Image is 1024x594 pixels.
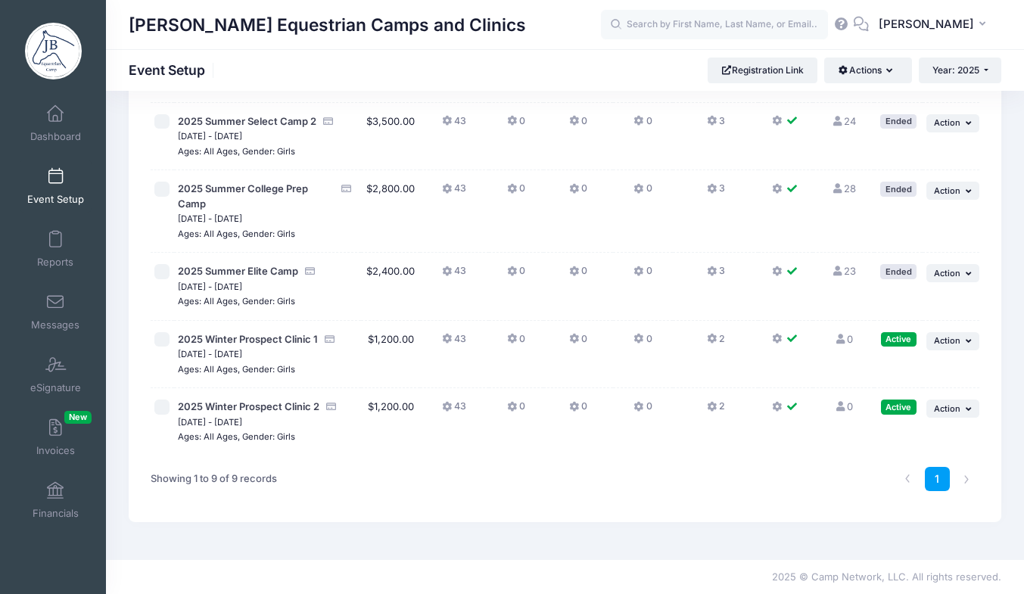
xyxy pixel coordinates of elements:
[881,400,917,414] div: Active
[33,507,79,520] span: Financials
[37,256,73,269] span: Reports
[442,264,466,286] button: 43
[832,265,856,277] a: 23
[707,332,725,354] button: 2
[30,130,81,143] span: Dashboard
[507,114,525,136] button: 0
[178,400,319,412] span: 2025 Winter Prospect Clinic 2
[879,16,974,33] span: [PERSON_NAME]
[601,10,828,40] input: Search by First Name, Last Name, or Email...
[633,264,652,286] button: 0
[707,400,725,421] button: 2
[20,97,92,150] a: Dashboard
[926,332,979,350] button: Action
[925,467,950,492] a: 1
[442,114,466,136] button: 43
[64,411,92,424] span: New
[178,431,295,442] small: Ages: All Ages, Gender: Girls
[707,264,725,286] button: 3
[129,62,218,78] h1: Event Setup
[569,114,587,136] button: 0
[178,364,295,375] small: Ages: All Ages, Gender: Girls
[361,170,420,253] td: $2,800.00
[178,349,242,359] small: [DATE] - [DATE]
[442,400,466,421] button: 43
[633,114,652,136] button: 0
[178,146,295,157] small: Ages: All Ages, Gender: Girls
[880,182,917,196] div: Ended
[708,58,817,83] a: Registration Link
[20,160,92,213] a: Event Setup
[178,296,295,306] small: Ages: All Ages, Gender: Girls
[178,417,242,428] small: [DATE] - [DATE]
[633,332,652,354] button: 0
[442,332,466,354] button: 43
[361,321,420,389] td: $1,200.00
[932,64,979,76] span: Year: 2025
[31,319,79,331] span: Messages
[178,182,308,210] span: 2025 Summer College Prep Camp
[30,381,81,394] span: eSignature
[178,213,242,224] small: [DATE] - [DATE]
[361,103,420,171] td: $3,500.00
[633,400,652,421] button: 0
[835,333,853,345] a: 0
[340,184,352,194] i: Accepting Credit Card Payments
[20,222,92,275] a: Reports
[36,444,75,457] span: Invoices
[707,182,725,204] button: 3
[869,8,1001,42] button: [PERSON_NAME]
[934,268,960,278] span: Action
[507,264,525,286] button: 0
[881,332,917,347] div: Active
[919,58,1001,83] button: Year: 2025
[20,285,92,338] a: Messages
[178,115,316,127] span: 2025 Summer Select Camp 2
[361,388,420,456] td: $1,200.00
[569,264,587,286] button: 0
[707,114,725,136] button: 3
[569,182,587,204] button: 0
[129,8,526,42] h1: [PERSON_NAME] Equestrian Camps and Clinics
[178,333,318,345] span: 2025 Winter Prospect Clinic 1
[25,23,82,79] img: Jessica Braswell Equestrian Camps and Clinics
[926,400,979,418] button: Action
[934,185,960,196] span: Action
[507,182,525,204] button: 0
[926,182,979,200] button: Action
[832,115,856,127] a: 24
[442,182,466,204] button: 43
[507,332,525,354] button: 0
[322,117,334,126] i: Accepting Credit Card Payments
[880,114,917,129] div: Ended
[772,571,1001,583] span: 2025 © Camp Network, LLC. All rights reserved.
[835,400,853,412] a: 0
[27,193,84,206] span: Event Setup
[20,348,92,401] a: eSignature
[325,402,337,412] i: Accepting Credit Card Payments
[178,131,242,142] small: [DATE] - [DATE]
[507,400,525,421] button: 0
[303,266,316,276] i: Accepting Credit Card Payments
[824,58,911,83] button: Actions
[832,182,856,194] a: 28
[934,117,960,128] span: Action
[178,281,242,292] small: [DATE] - [DATE]
[178,229,295,239] small: Ages: All Ages, Gender: Girls
[926,114,979,132] button: Action
[934,403,960,414] span: Action
[151,462,277,496] div: Showing 1 to 9 of 9 records
[361,253,420,321] td: $2,400.00
[633,182,652,204] button: 0
[20,411,92,464] a: InvoicesNew
[934,335,960,346] span: Action
[880,264,917,278] div: Ended
[569,332,587,354] button: 0
[20,474,92,527] a: Financials
[323,334,335,344] i: Accepting Credit Card Payments
[926,264,979,282] button: Action
[569,400,587,421] button: 0
[178,265,298,277] span: 2025 Summer Elite Camp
